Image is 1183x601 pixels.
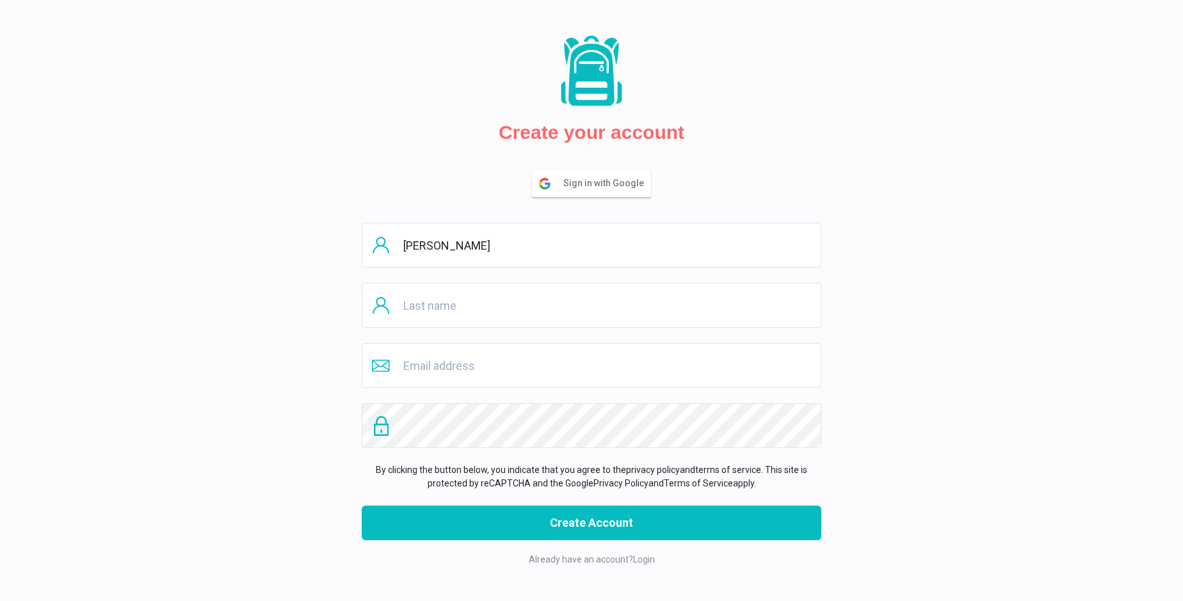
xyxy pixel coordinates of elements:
[626,465,680,475] a: privacy policy
[362,506,821,540] button: Create Account
[362,283,821,328] input: Last name
[664,478,733,488] a: Terms of Service
[362,553,821,566] p: Already have an account?
[695,465,761,475] a: terms of service
[563,170,650,196] span: Sign in with Google
[556,35,627,108] img: Packs logo
[633,554,655,565] a: Login
[362,343,821,388] input: Email address
[499,121,684,144] h2: Create your account
[362,223,821,268] input: First name
[593,478,648,488] a: Privacy Policy
[362,463,821,490] p: By clicking the button below, you indicate that you agree to the and . This site is protected by ...
[532,170,651,197] button: Sign in with Google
